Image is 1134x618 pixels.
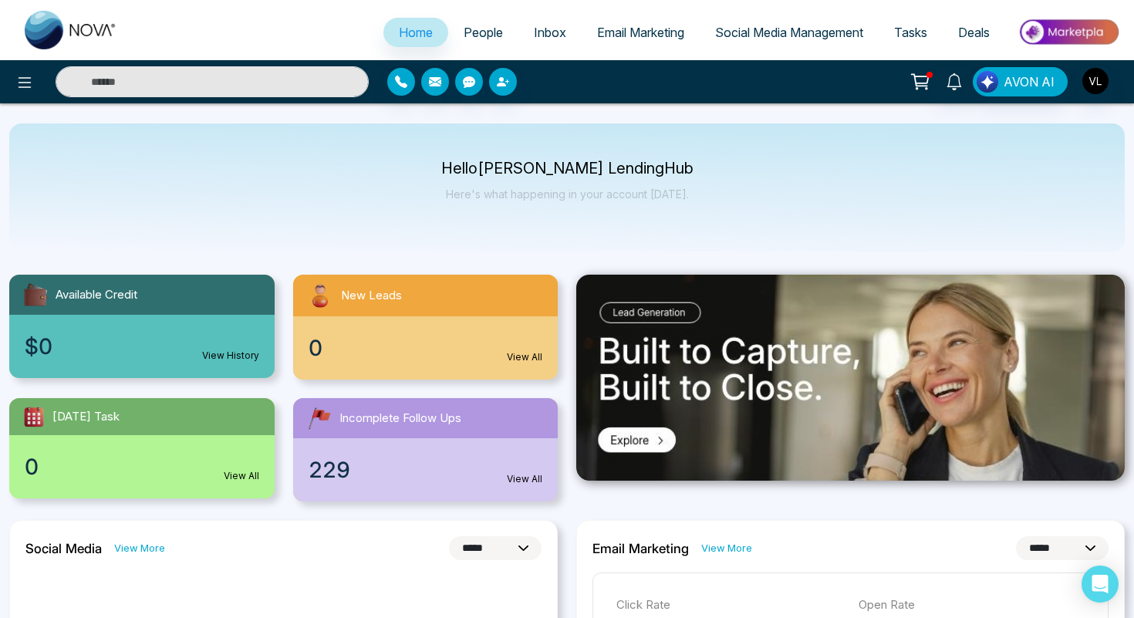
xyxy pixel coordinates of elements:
a: Deals [943,18,1005,47]
a: Social Media Management [700,18,879,47]
p: Here's what happening in your account [DATE]. [441,187,694,201]
span: Social Media Management [715,25,863,40]
span: New Leads [341,287,402,305]
img: . [576,275,1125,481]
span: Deals [958,25,990,40]
div: Open Intercom Messenger [1082,566,1119,603]
img: Market-place.gif [1013,15,1125,49]
span: Available Credit [56,286,137,304]
a: Email Marketing [582,18,700,47]
a: View History [202,349,259,363]
a: View All [224,469,259,483]
span: Home [399,25,433,40]
a: People [448,18,518,47]
p: Click Rate [616,596,843,614]
span: Tasks [894,25,927,40]
a: New Leads0View All [284,275,568,380]
span: 0 [25,451,39,483]
span: $0 [25,330,52,363]
img: Lead Flow [977,71,998,93]
img: availableCredit.svg [22,281,49,309]
p: Hello [PERSON_NAME] LendingHub [441,162,694,175]
p: Open Rate [859,596,1085,614]
button: AVON AI [973,67,1068,96]
a: View All [507,472,542,486]
img: newLeads.svg [305,281,335,310]
img: Nova CRM Logo [25,11,117,49]
span: Inbox [534,25,566,40]
a: View More [701,541,752,556]
span: Incomplete Follow Ups [339,410,461,427]
img: followUps.svg [305,404,333,432]
span: [DATE] Task [52,408,120,426]
a: Home [383,18,448,47]
img: todayTask.svg [22,404,46,429]
a: View More [114,541,165,556]
a: Tasks [879,18,943,47]
a: View All [507,350,542,364]
span: 0 [309,332,322,364]
span: AVON AI [1004,73,1055,91]
a: Incomplete Follow Ups229View All [284,398,568,501]
a: Inbox [518,18,582,47]
span: Email Marketing [597,25,684,40]
h2: Email Marketing [592,541,689,556]
span: 229 [309,454,350,486]
img: User Avatar [1082,68,1109,94]
span: People [464,25,503,40]
h2: Social Media [25,541,102,556]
